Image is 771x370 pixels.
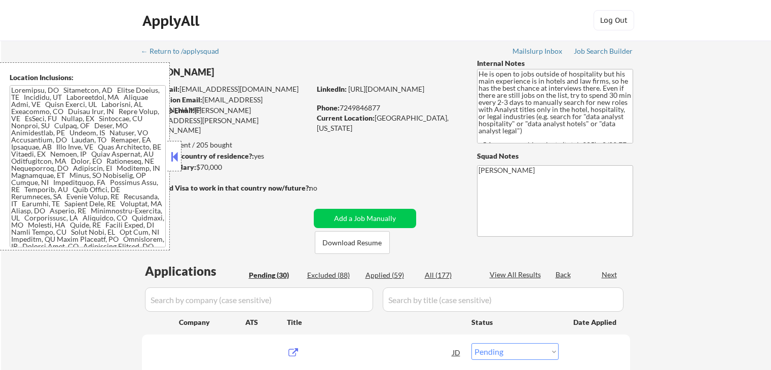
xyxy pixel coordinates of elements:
div: ← Return to /applysquad [141,48,229,55]
input: Search by company (case sensitive) [145,287,373,312]
div: Internal Notes [477,58,633,68]
div: Applied (59) [365,270,416,280]
div: [GEOGRAPHIC_DATA], [US_STATE] [317,113,460,133]
strong: Can work in country of residence?: [141,152,254,160]
div: JD [452,343,462,361]
div: Excluded (88) [307,270,358,280]
input: Search by title (case sensitive) [383,287,623,312]
strong: Phone: [317,103,340,112]
div: ApplyAll [142,12,202,29]
div: ATS [245,317,287,327]
button: Download Resume [315,231,390,254]
div: Next [602,270,618,280]
button: Add a Job Manually [314,209,416,228]
div: Mailslurp Inbox [512,48,563,55]
div: [PERSON_NAME] [142,66,350,79]
div: 59 sent / 205 bought [141,140,310,150]
div: no [309,183,338,193]
div: [EMAIL_ADDRESS][DOMAIN_NAME] [142,84,310,94]
div: yes [141,151,307,161]
div: $70,000 [141,162,310,172]
div: [PERSON_NAME][EMAIL_ADDRESS][PERSON_NAME][DOMAIN_NAME] [142,105,310,135]
div: Applications [145,265,245,277]
a: [URL][DOMAIN_NAME] [348,85,424,93]
div: All (177) [425,270,475,280]
div: Squad Notes [477,151,633,161]
a: ← Return to /applysquad [141,47,229,57]
div: Company [179,317,245,327]
div: Title [287,317,462,327]
strong: Current Location: [317,114,375,122]
div: Back [556,270,572,280]
a: Job Search Builder [574,47,633,57]
div: Location Inclusions: [10,72,166,83]
div: View All Results [490,270,544,280]
div: Job Search Builder [574,48,633,55]
strong: Will need Visa to work in that country now/future?: [142,183,311,192]
div: Status [471,313,559,331]
strong: LinkedIn: [317,85,347,93]
a: Mailslurp Inbox [512,47,563,57]
div: Date Applied [573,317,618,327]
button: Log Out [594,10,634,30]
div: 7249846877 [317,103,460,113]
div: Pending (30) [249,270,300,280]
div: [EMAIL_ADDRESS][DOMAIN_NAME] [142,95,310,115]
